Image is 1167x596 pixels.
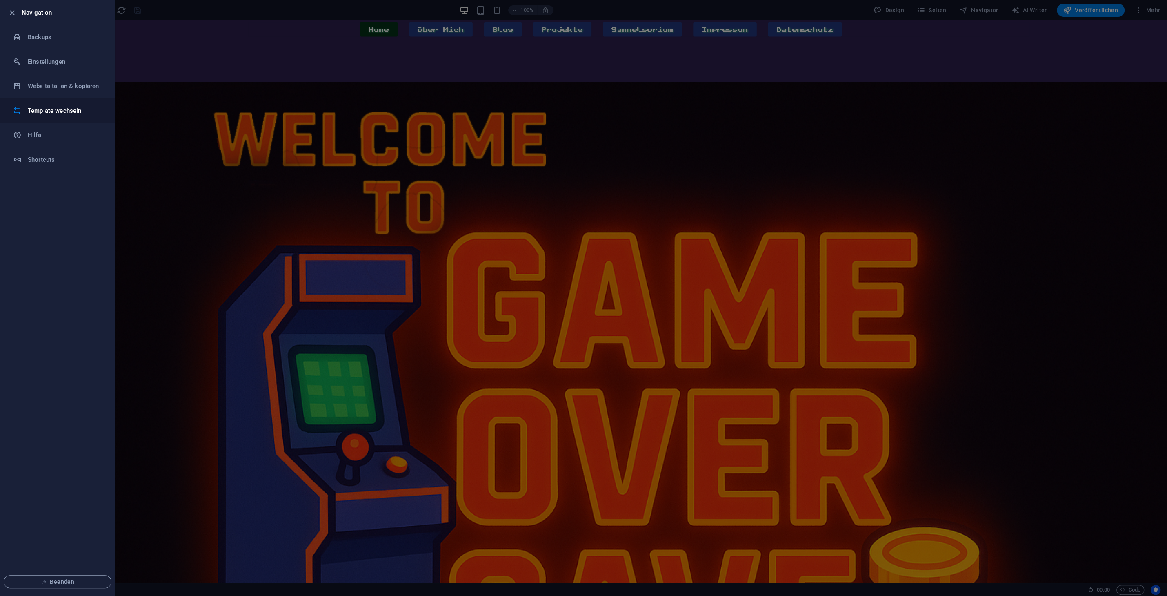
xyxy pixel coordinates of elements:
[11,578,104,585] span: Beenden
[28,130,103,140] h6: Hilfe
[28,81,103,91] h6: Website teilen & kopieren
[4,575,111,588] button: Beenden
[28,106,103,116] h6: Template wechseln
[28,32,103,42] h6: Backups
[22,8,108,18] h6: Navigation
[28,57,103,67] h6: Einstellungen
[28,155,103,165] h6: Shortcuts
[0,123,115,147] a: Hilfe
